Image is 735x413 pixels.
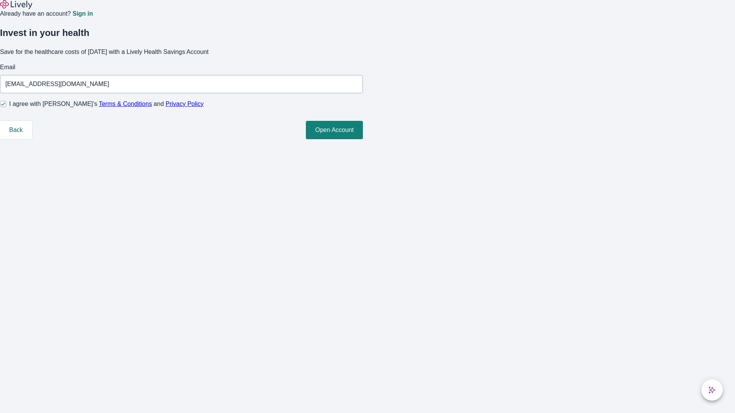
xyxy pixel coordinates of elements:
button: Open Account [306,121,363,139]
svg: Lively AI Assistant [708,386,716,394]
span: I agree with [PERSON_NAME]’s and [9,99,204,109]
a: Privacy Policy [166,101,204,107]
a: Sign in [72,11,93,17]
a: Terms & Conditions [99,101,152,107]
button: chat [701,379,723,401]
